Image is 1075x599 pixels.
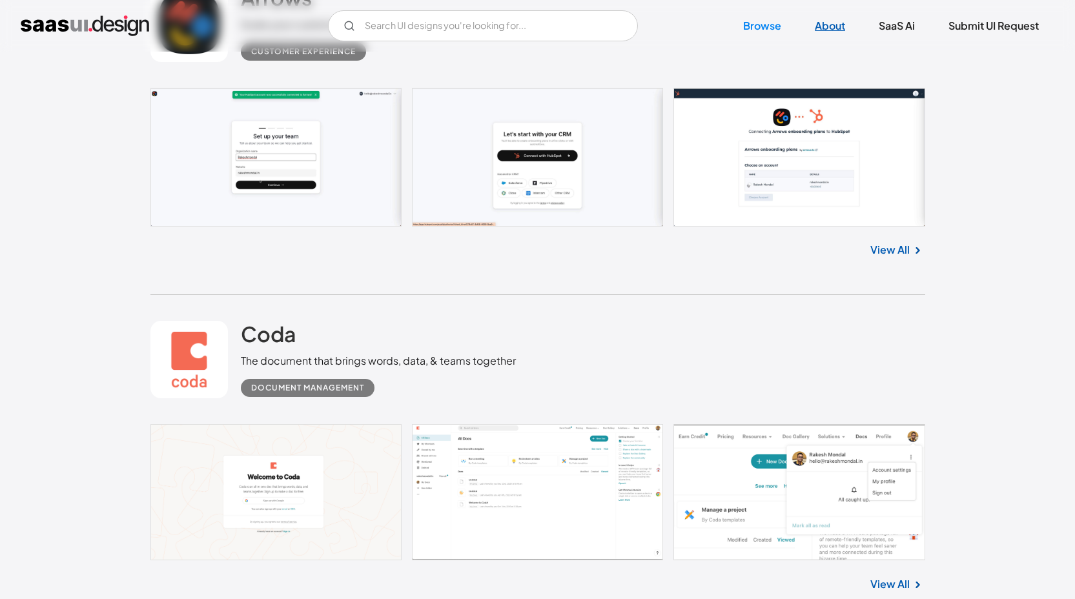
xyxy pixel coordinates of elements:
[251,380,364,396] div: Document Management
[799,12,861,40] a: About
[241,353,516,369] div: The document that brings words, data, & teams together
[251,44,356,59] div: Customer Experience
[21,15,149,36] a: home
[328,10,638,41] form: Email Form
[863,12,930,40] a: SaaS Ai
[241,321,296,347] h2: Coda
[870,576,910,592] a: View All
[933,12,1054,40] a: Submit UI Request
[328,10,638,41] input: Search UI designs you're looking for...
[870,242,910,258] a: View All
[241,321,296,353] a: Coda
[728,12,797,40] a: Browse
